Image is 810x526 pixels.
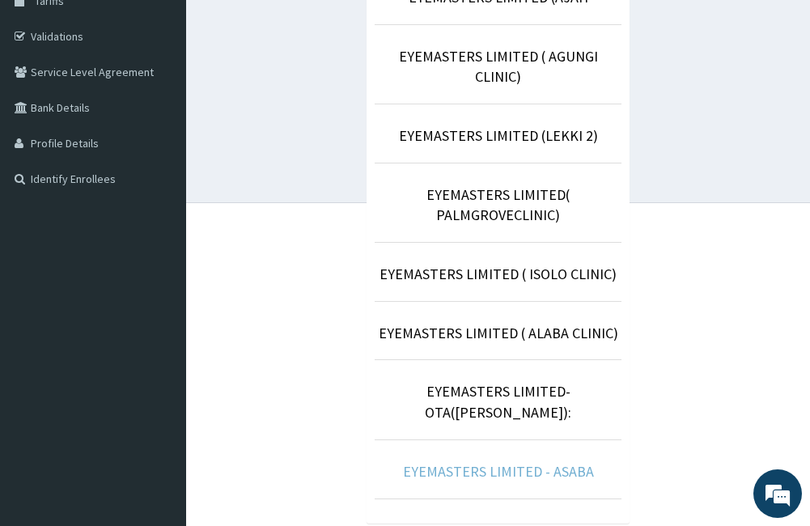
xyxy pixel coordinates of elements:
div: Chat with us now [84,91,272,112]
a: EYEMASTERS LIMITED ( ALABA CLINIC) [379,324,618,342]
img: d_794563401_company_1708531726252_794563401 [30,81,66,121]
a: EYEMASTERS LIMITED( PALMGROVECLINIC) [426,185,570,225]
textarea: Type your message and hit 'Enter' [8,353,308,409]
a: EYEMASTERS LIMITED - ASABA [403,462,594,481]
a: EYEMASTERS LIMITED-OTA([PERSON_NAME]): [425,382,571,422]
a: EYEMASTERS LIMITED ( ISOLO CLINIC) [380,265,617,283]
div: Minimize live chat window [265,8,304,47]
span: We're online! [94,159,223,323]
a: EYEMASTERS LIMITED ( AGUNGI CLINIC) [399,47,598,87]
a: EYEMASTERS LIMITED (LEKKI 2) [399,126,598,145]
